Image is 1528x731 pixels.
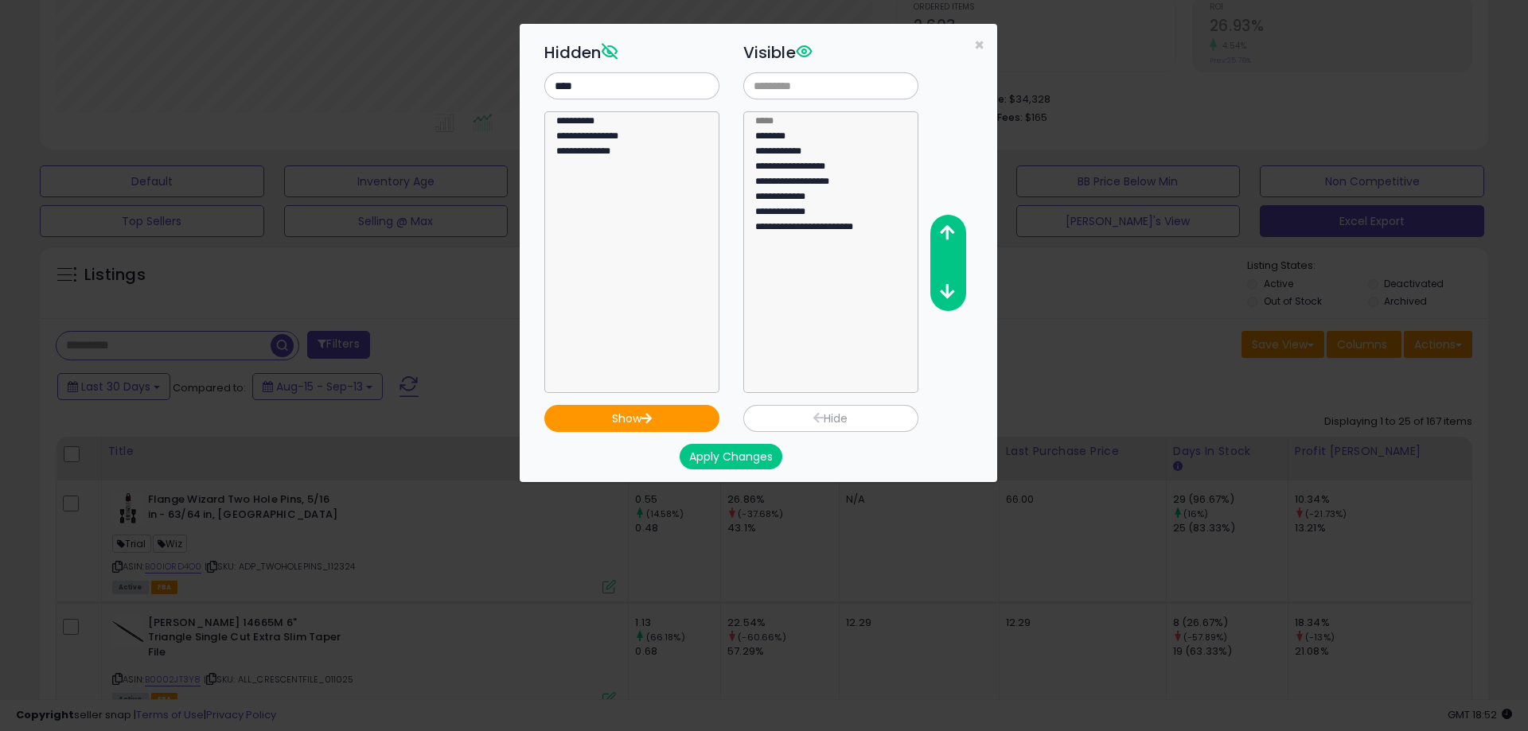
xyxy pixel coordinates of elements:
[974,33,984,56] span: ×
[544,41,719,64] h3: Hidden
[743,405,918,432] button: Hide
[544,405,719,432] button: Show
[680,444,782,469] button: Apply Changes
[743,41,918,64] h3: Visible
